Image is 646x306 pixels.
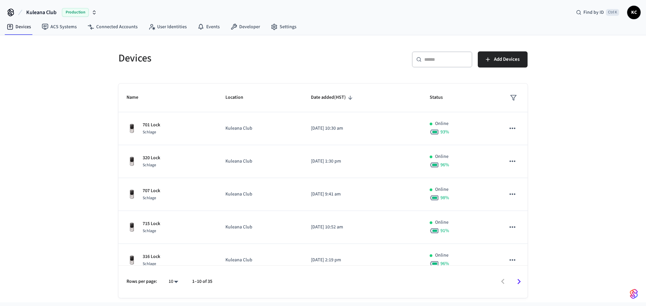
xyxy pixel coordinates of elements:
[311,158,414,165] p: [DATE] 1:30 pm
[192,278,212,285] p: 1–10 of 35
[606,9,619,16] span: Ctrl K
[127,255,137,266] img: Yale Assure Touchscreen Wifi Smart Lock, Satin Nickel, Front
[583,9,604,16] span: Find by ID
[143,253,160,260] p: 316 Lock
[440,227,449,234] span: 91 %
[225,21,265,33] a: Developer
[440,260,449,267] span: 96 %
[192,21,225,33] a: Events
[435,252,448,259] p: Online
[143,155,160,162] p: 320 Lock
[440,194,449,201] span: 98 %
[36,21,82,33] a: ACS Systems
[440,162,449,168] span: 96 %
[494,55,519,64] span: Add Devices
[165,277,181,287] div: 10
[311,92,355,103] span: Date added(HST)
[143,129,156,135] span: Schlage
[127,123,137,134] img: Yale Assure Touchscreen Wifi Smart Lock, Satin Nickel, Front
[143,220,160,227] p: 715 Lock
[82,21,143,33] a: Connected Accounts
[265,21,302,33] a: Settings
[225,257,295,264] p: Kuleana Club
[511,274,527,290] button: Go to next page
[430,92,452,103] span: Status
[127,189,137,200] img: Yale Assure Touchscreen Wifi Smart Lock, Satin Nickel, Front
[435,219,448,226] p: Online
[435,153,448,160] p: Online
[435,120,448,127] p: Online
[143,122,160,129] p: 701 Lock
[225,224,295,231] p: Kuleana Club
[143,187,160,194] p: 707 Lock
[627,6,641,19] button: KC
[478,51,528,68] button: Add Devices
[143,195,156,201] span: Schlage
[127,222,137,233] img: Yale Assure Touchscreen Wifi Smart Lock, Satin Nickel, Front
[127,92,147,103] span: Name
[225,191,295,198] p: Kuleana Club
[311,191,414,198] p: [DATE] 9:41 am
[143,261,156,267] span: Schlage
[571,6,624,18] div: Find by IDCtrl K
[225,92,252,103] span: Location
[143,228,156,234] span: Schlage
[1,21,36,33] a: Devices
[118,51,319,65] h5: Devices
[628,6,640,18] span: KC
[225,158,295,165] p: Kuleana Club
[127,278,157,285] p: Rows per page:
[127,156,137,167] img: Yale Assure Touchscreen Wifi Smart Lock, Satin Nickel, Front
[440,129,449,135] span: 93 %
[311,224,414,231] p: [DATE] 10:52 am
[435,186,448,193] p: Online
[630,289,638,299] img: SeamLogoGradient.69752ec5.svg
[62,8,89,17] span: Production
[143,21,192,33] a: User Identities
[26,8,57,16] span: Kuleana Club
[311,125,414,132] p: [DATE] 10:30 am
[143,162,156,168] span: Schlage
[311,257,414,264] p: [DATE] 2:19 pm
[225,125,295,132] p: Kuleana Club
